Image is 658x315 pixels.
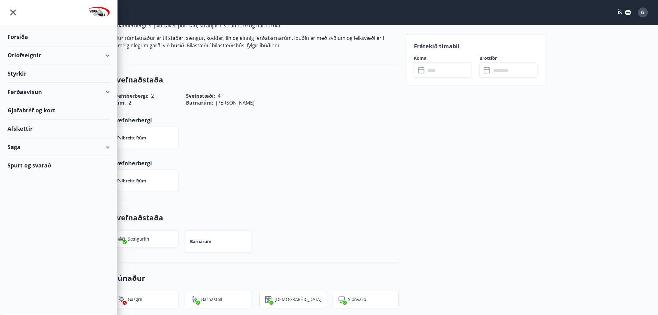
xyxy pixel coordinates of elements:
[265,296,272,303] img: hddCLTAnxqFUMr1fxmbGG8zWilo2syolR0f9UjPn.svg
[414,55,472,61] label: Koma
[118,235,125,243] img: voDv6cIEW3bUoUae2XJIjz6zjPXrrHmNT2GVdQ2h.svg
[128,236,149,242] p: Sængurlín
[7,83,110,101] div: Ferðaávísun
[7,101,110,120] div: Gjafabréf og kort
[7,138,110,156] div: Saga
[275,297,322,303] p: [DEMOGRAPHIC_DATA]
[636,5,651,20] button: G
[190,238,211,245] p: Barnarúm
[480,55,538,61] label: Brottför
[201,297,222,303] p: Barnastóll
[117,178,146,184] p: Tvíbreitt rúm
[117,135,146,141] p: Tvíbreitt rúm
[7,7,19,18] button: menu
[88,7,110,19] img: union_logo
[128,297,144,303] p: Gasgrill
[7,120,110,138] div: Afslættir
[113,159,399,167] p: Svefnherbergi
[118,296,125,303] img: ZXjrS3QKesehq6nQAPjaRuRTI364z8ohTALB4wBr.svg
[113,212,399,223] h3: Svefnaðstaða
[128,99,131,106] span: 2
[191,296,199,303] img: ro1VYixuww4Qdd7lsw8J65QhOwJZ1j2DOUyXo3Mt.svg
[113,74,399,85] h3: Svefnaðstaða
[7,64,110,83] div: Styrkir
[7,46,110,64] div: Orlofseignir
[7,28,110,46] div: Forsíða
[348,297,366,303] p: Sjónvarp
[113,273,399,284] h3: Búnaður
[216,99,254,106] span: [PERSON_NAME]
[414,42,538,50] p: Frátekið tímabil
[338,296,345,303] img: mAminyBEY3mRTAfayxHTq5gfGd6GwGu9CEpuJRvg.svg
[641,9,645,16] span: G
[7,156,110,174] div: Spurt og svarað
[113,22,399,29] p: Á baðherbergi er þvottavél, þurrkari, straujárn, strauborð og hárþurrka.
[113,99,126,106] span: Rúm :
[186,99,213,106] span: Barnarúm :
[113,116,399,124] p: Svefnherbergi
[614,7,634,18] button: ÍS
[113,34,399,49] p: Allur rúmfatnaður er til staðar, sængur, koddar, lín og einnig ferðabarnarúm. Íbúðin er með svölu...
